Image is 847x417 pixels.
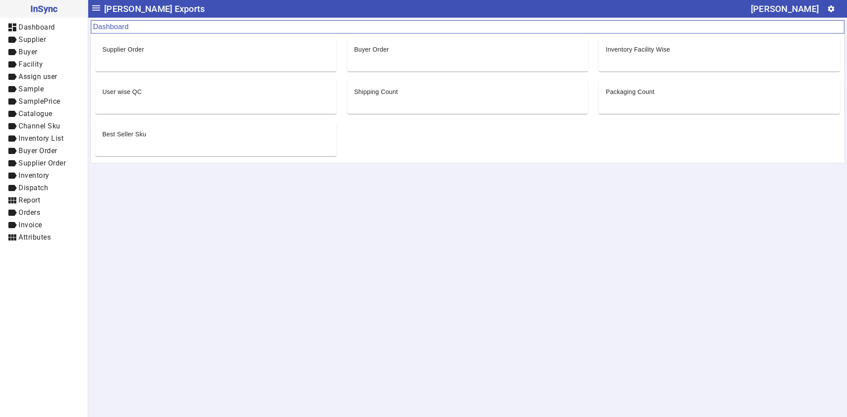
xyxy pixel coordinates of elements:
span: SamplePrice [19,97,60,105]
mat-card-header: Supplier Order [95,38,337,54]
mat-card-header: Inventory Facility Wise [599,38,840,54]
span: InSync [7,2,81,16]
mat-icon: dashboard [7,22,18,33]
span: Supplier Order [19,159,66,167]
span: Orders [19,208,40,217]
span: [PERSON_NAME] Exports [104,2,205,16]
span: Dashboard [19,23,55,31]
span: Catalogue [19,109,52,118]
div: [PERSON_NAME] [751,2,819,16]
span: Sample [19,85,44,93]
mat-icon: label [7,133,18,144]
mat-card-header: Packaging Count [599,80,840,96]
mat-icon: label [7,109,18,119]
mat-icon: view_module [7,195,18,206]
span: Facility [19,60,43,68]
mat-icon: label [7,158,18,169]
mat-card-header: Dashboard [91,20,844,34]
span: Inventory [19,171,49,180]
span: Inventory List [19,134,64,143]
mat-icon: label [7,71,18,82]
mat-card-header: User wise QC [95,80,337,96]
mat-icon: label [7,170,18,181]
span: Supplier [19,35,46,44]
mat-icon: label [7,146,18,156]
mat-icon: label [7,84,18,94]
mat-icon: menu [91,3,101,13]
span: Dispatch [19,184,48,192]
span: Buyer [19,48,37,56]
mat-icon: label [7,47,18,57]
mat-icon: view_module [7,232,18,243]
span: Invoice [19,221,42,229]
mat-card-header: Shipping Count [347,80,588,96]
mat-icon: label [7,34,18,45]
mat-icon: label [7,59,18,70]
span: Attributes [19,233,51,241]
mat-card-header: Best Seller Sku [95,123,337,139]
span: Buyer Order [19,147,57,155]
mat-icon: label [7,96,18,107]
span: Assign user [19,72,57,81]
span: Channel Sku [19,122,60,130]
mat-icon: label [7,220,18,230]
mat-icon: label [7,121,18,131]
span: Report [19,196,40,204]
mat-icon: settings [827,5,835,13]
mat-icon: label [7,207,18,218]
mat-icon: label [7,183,18,193]
mat-card-header: Buyer Order [347,38,588,54]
